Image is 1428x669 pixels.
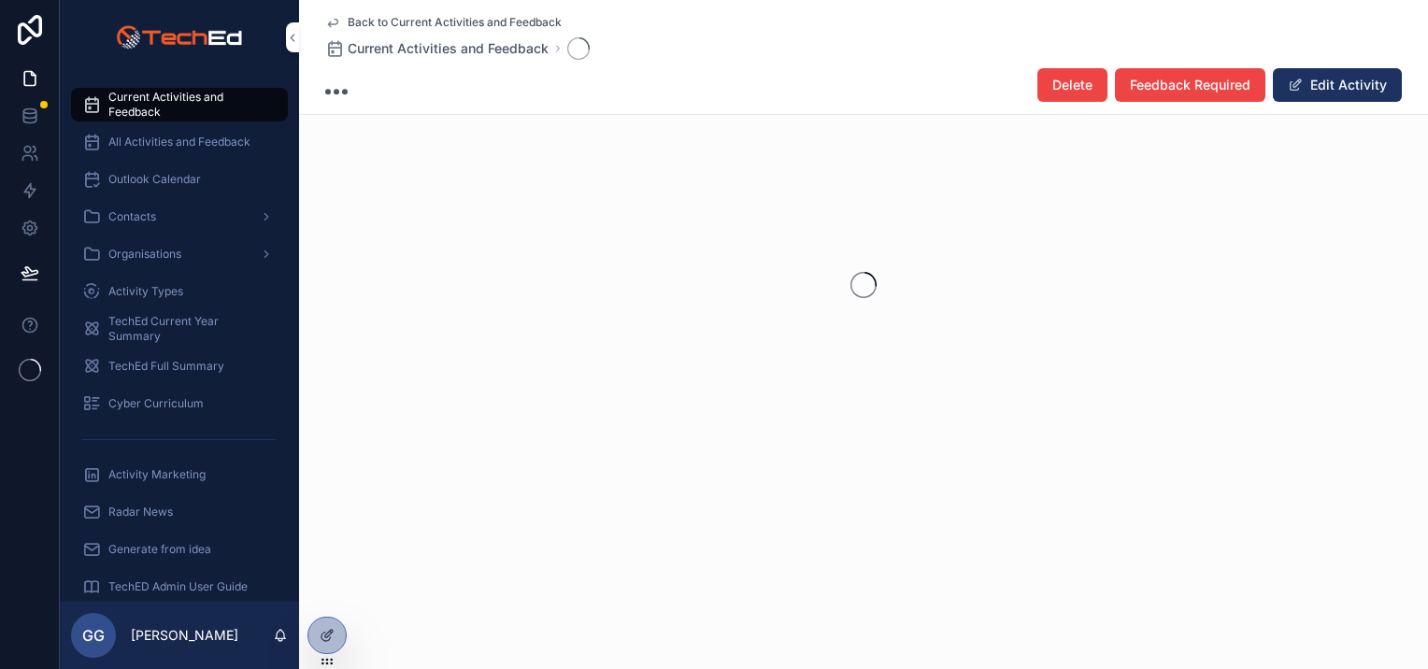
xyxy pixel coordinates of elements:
[1130,76,1250,94] span: Feedback Required
[108,172,201,187] span: Outlook Calendar
[71,533,288,566] a: Generate from idea
[325,15,562,30] a: Back to Current Activities and Feedback
[1273,68,1402,102] button: Edit Activity
[348,15,562,30] span: Back to Current Activities and Feedback
[1115,68,1265,102] button: Feedback Required
[108,90,269,120] span: Current Activities and Feedback
[71,200,288,234] a: Contacts
[108,247,181,262] span: Organisations
[71,458,288,491] a: Activity Marketing
[108,314,269,344] span: TechEd Current Year Summary
[325,39,549,58] a: Current Activities and Feedback
[348,39,549,58] span: Current Activities and Feedback
[108,135,250,149] span: All Activities and Feedback
[108,396,204,411] span: Cyber Curriculum
[131,626,238,645] p: [PERSON_NAME]
[71,570,288,604] a: TechED Admin User Guide
[82,624,105,647] span: GG
[108,284,183,299] span: Activity Types
[71,163,288,196] a: Outlook Calendar
[71,275,288,308] a: Activity Types
[116,22,242,52] img: App logo
[108,542,211,557] span: Generate from idea
[71,495,288,529] a: Radar News
[108,209,156,224] span: Contacts
[71,237,288,271] a: Organisations
[71,349,288,383] a: TechEd Full Summary
[1037,68,1107,102] button: Delete
[71,387,288,420] a: Cyber Curriculum
[60,75,299,602] div: scrollable content
[71,88,288,121] a: Current Activities and Feedback
[1052,76,1092,94] span: Delete
[108,505,173,520] span: Radar News
[71,125,288,159] a: All Activities and Feedback
[108,579,248,594] span: TechED Admin User Guide
[108,359,224,374] span: TechEd Full Summary
[71,312,288,346] a: TechEd Current Year Summary
[108,467,206,482] span: Activity Marketing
